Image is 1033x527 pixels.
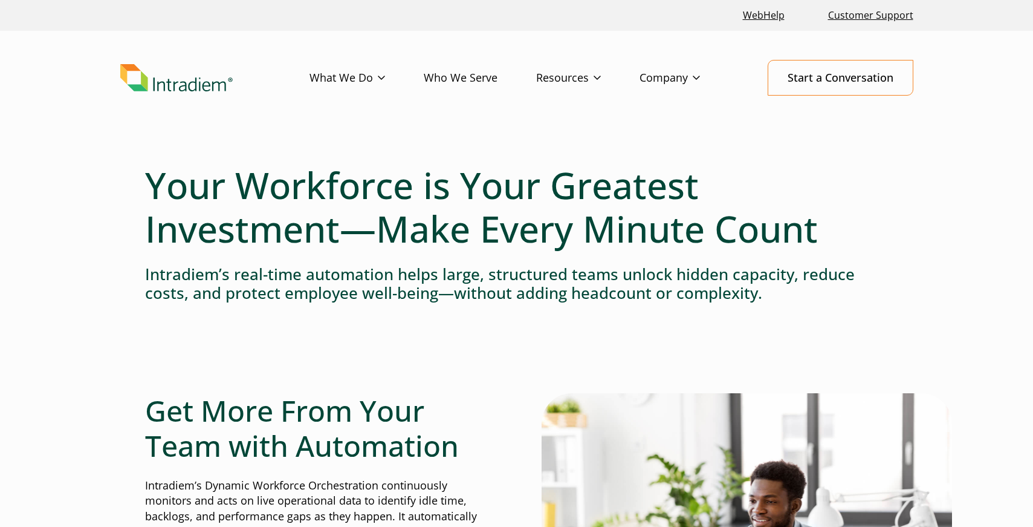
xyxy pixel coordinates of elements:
a: Who We Serve [424,61,536,96]
h1: Your Workforce is Your Greatest Investment—Make Every Minute Count [145,163,889,250]
h4: Intradiem’s real-time automation helps large, structured teams unlock hidden capacity, reduce cos... [145,265,889,303]
a: Start a Conversation [768,60,913,96]
a: Link to homepage of Intradiem [120,64,309,92]
h2: Get More From Your Team with Automation [145,393,492,463]
img: Intradiem [120,64,233,92]
a: Company [640,61,739,96]
a: What We Do [309,61,424,96]
a: Resources [536,61,640,96]
a: Link opens in a new window [738,2,789,28]
a: Customer Support [823,2,918,28]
